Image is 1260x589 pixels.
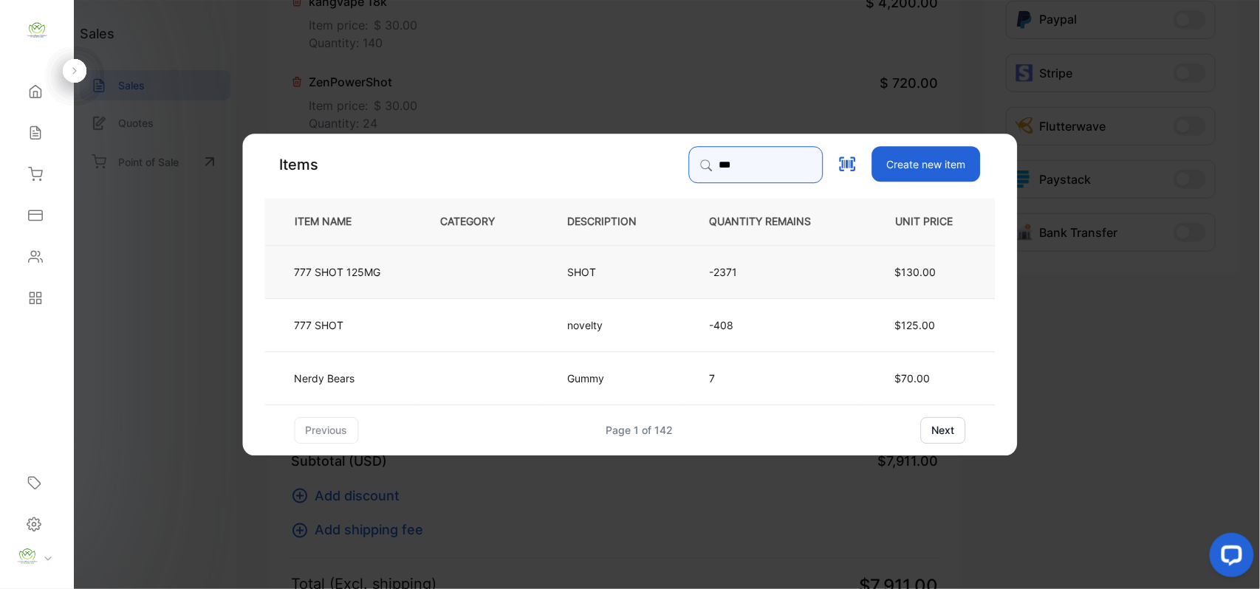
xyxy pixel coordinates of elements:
p: Gummy [568,371,607,386]
p: 777 SHOT [295,317,344,333]
p: QUANTITY REMAINS [710,214,835,230]
span: $125.00 [895,319,936,331]
p: Nerdy Bears [295,371,355,386]
button: previous [295,417,359,444]
p: Items [280,154,319,176]
span: $70.00 [895,372,931,385]
p: novelty [568,317,607,333]
button: Create new item [872,146,981,182]
p: 7 [710,371,835,386]
button: next [921,417,966,444]
img: profile [16,545,38,568]
div: Page 1 of 142 [606,422,674,438]
p: -408 [710,317,835,333]
p: UNIT PRICE [884,214,971,230]
img: logo [26,19,48,41]
p: -2371 [710,264,835,280]
p: DESCRIPTION [568,214,661,230]
p: 777 SHOT 125MG [295,264,381,280]
p: CATEGORY [441,214,519,230]
p: ITEM NAME [290,214,376,230]
p: SHOT [568,264,607,280]
span: $130.00 [895,266,937,278]
iframe: LiveChat chat widget [1198,527,1260,589]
